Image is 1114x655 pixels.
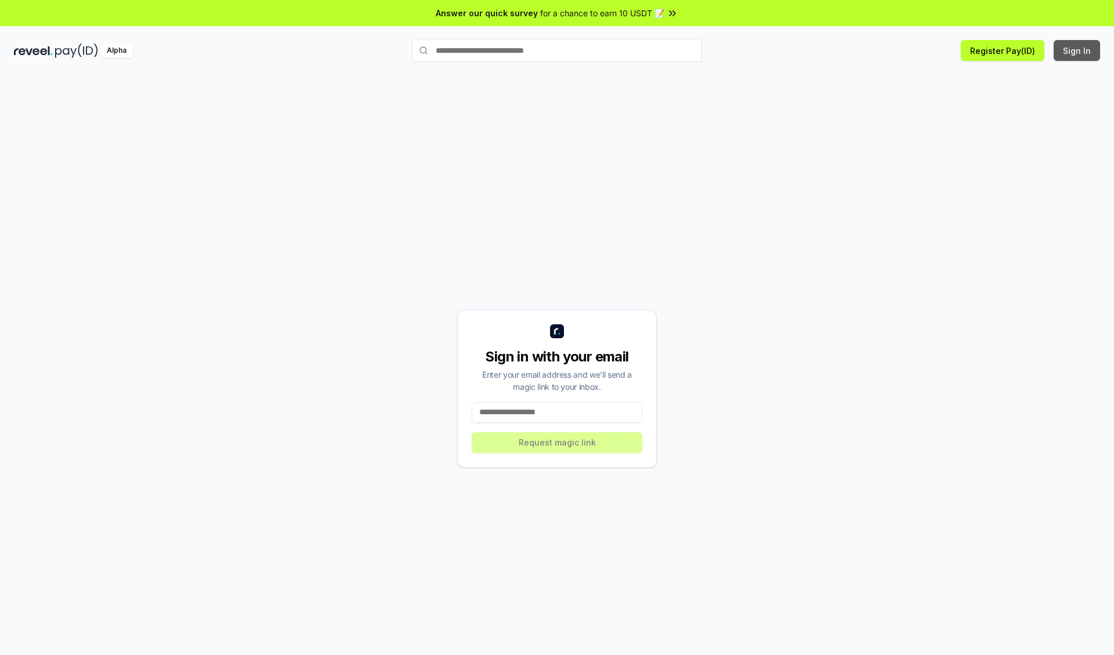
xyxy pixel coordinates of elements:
[961,40,1044,61] button: Register Pay(ID)
[472,368,642,393] div: Enter your email address and we’ll send a magic link to your inbox.
[472,348,642,366] div: Sign in with your email
[1054,40,1100,61] button: Sign In
[436,7,538,19] span: Answer our quick survey
[540,7,664,19] span: for a chance to earn 10 USDT 📝
[14,44,53,58] img: reveel_dark
[55,44,98,58] img: pay_id
[100,44,133,58] div: Alpha
[550,324,564,338] img: logo_small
